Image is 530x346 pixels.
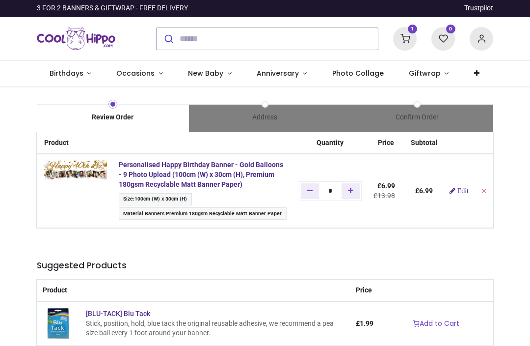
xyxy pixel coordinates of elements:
div: Address [189,113,341,122]
span: Size [123,196,133,202]
a: Trustpilot [464,3,493,13]
span: Premium 180gsm Recyclable Matt Banner Paper [166,210,282,217]
a: Anniversary [244,61,319,86]
span: 1.99 [360,319,373,327]
a: Add to Cart [406,316,466,332]
img: [BLU-TACK] Blu Tack [43,308,74,339]
span: £ [356,319,373,327]
a: Add one [342,183,360,199]
div: Confirm Order [341,113,493,122]
div: Review Order [37,113,189,122]
span: Giftwrap [409,68,441,78]
th: Product [37,280,350,302]
b: £ [415,187,433,195]
span: Birthdays [50,68,83,78]
span: Photo Collage [332,68,384,78]
span: 100cm (W) x 30cm (H) [134,196,187,202]
th: Subtotal [405,132,444,154]
div: Stick, position, hold, blue tack the original reusable adhesive, we recommend a pea size ball eve... [86,319,344,338]
span: : [119,193,192,205]
span: 13.98 [377,192,395,200]
span: Material Banners [123,210,164,217]
a: [BLU-TACK] Blu Tack [86,310,150,317]
th: Price [368,132,405,154]
span: New Baby [188,68,223,78]
img: Cool Hippo [37,25,115,53]
a: Birthdays [37,61,104,86]
div: 3 FOR 2 BANNERS & GIFTWRAP - FREE DELIVERY [37,3,188,13]
img: ARQv9GqU2f49AAAAAElFTkSuQmCC [44,160,107,179]
span: : [119,207,287,220]
a: 0 [431,34,455,42]
button: Submit [157,28,180,50]
a: 1 [393,34,417,42]
sup: 1 [408,25,417,34]
span: 6.99 [419,187,433,195]
del: £ [373,192,395,200]
span: £ [377,182,395,190]
a: Remove from cart [480,187,487,195]
a: Giftwrap [396,61,461,86]
span: Anniversary [257,68,299,78]
a: Occasions [104,61,176,86]
sup: 0 [446,25,455,34]
span: 6.99 [381,182,395,190]
a: Logo of Cool Hippo [37,25,115,53]
h5: Suggested Products [37,259,493,272]
th: Product [37,132,113,154]
a: Remove one [301,183,319,199]
a: New Baby [176,61,244,86]
span: Edit [457,187,469,194]
a: Edit [450,187,469,194]
span: Quantity [317,139,344,146]
th: Price [350,280,379,302]
a: [BLU-TACK] Blu Tack [43,319,74,327]
a: Personalised Happy Birthday Banner - Gold Balloons - 9 Photo Upload (100cm (W) x 30cm (H), Premiu... [119,161,283,188]
span: Occasions [116,68,155,78]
